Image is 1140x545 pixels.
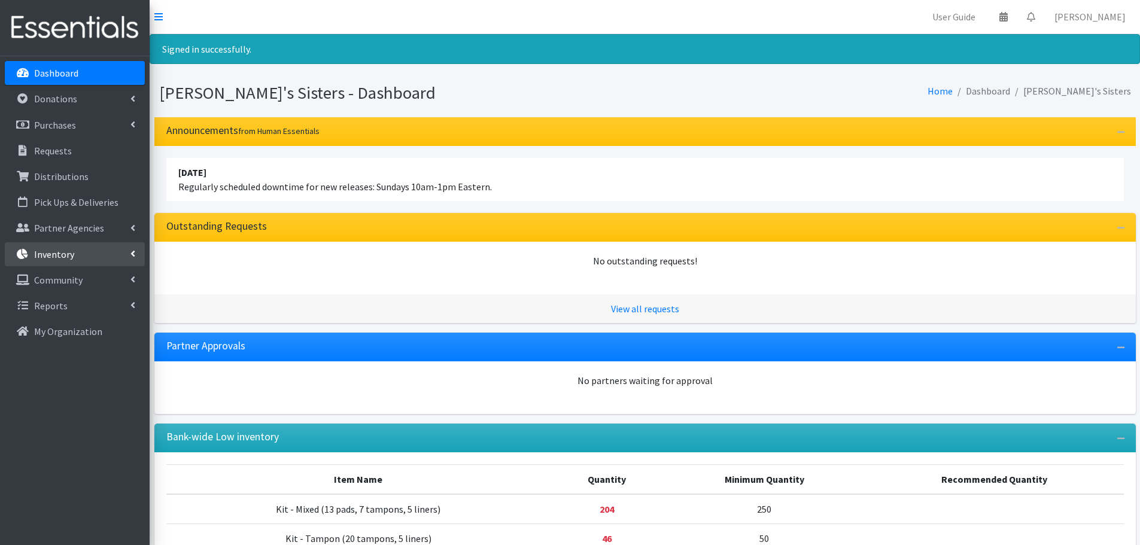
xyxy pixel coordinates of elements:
div: No partners waiting for approval [166,373,1124,388]
li: [PERSON_NAME]'s Sisters [1010,83,1131,100]
th: Recommended Quantity [865,464,1124,494]
p: My Organization [34,325,102,337]
p: Distributions [34,170,89,182]
a: My Organization [5,319,145,343]
a: Dashboard [5,61,145,85]
h3: Bank-wide Low inventory [166,431,279,443]
th: Quantity [551,464,664,494]
div: Signed in successfully. [150,34,1140,64]
td: 250 [664,494,865,524]
a: View all requests [611,303,679,315]
a: Community [5,268,145,292]
h1: [PERSON_NAME]'s Sisters - Dashboard [159,83,641,103]
p: Reports [34,300,68,312]
a: User Guide [923,5,985,29]
a: Inventory [5,242,145,266]
h3: Outstanding Requests [166,220,267,233]
small: from Human Essentials [238,126,320,136]
a: Reports [5,294,145,318]
p: Requests [34,145,72,157]
li: Dashboard [953,83,1010,100]
a: Purchases [5,113,145,137]
p: Dashboard [34,67,78,79]
h3: Announcements [166,124,320,137]
p: Purchases [34,119,76,131]
th: Item Name [166,464,551,494]
a: Requests [5,139,145,163]
p: Pick Ups & Deliveries [34,196,118,208]
td: Kit - Mixed (13 pads, 7 tampons, 5 liners) [166,494,551,524]
p: Community [34,274,83,286]
th: Minimum Quantity [664,464,865,494]
p: Donations [34,93,77,105]
strong: Below minimum quantity [602,532,612,544]
strong: Below minimum quantity [600,503,614,515]
div: No outstanding requests! [166,254,1124,268]
p: Inventory [34,248,74,260]
a: Donations [5,87,145,111]
h3: Partner Approvals [166,340,245,352]
img: HumanEssentials [5,8,145,48]
strong: [DATE] [178,166,206,178]
a: [PERSON_NAME] [1045,5,1135,29]
a: Pick Ups & Deliveries [5,190,145,214]
a: Home [928,85,953,97]
a: Partner Agencies [5,216,145,240]
p: Partner Agencies [34,222,104,234]
li: Regularly scheduled downtime for new releases: Sundays 10am-1pm Eastern. [166,158,1124,201]
a: Distributions [5,165,145,188]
